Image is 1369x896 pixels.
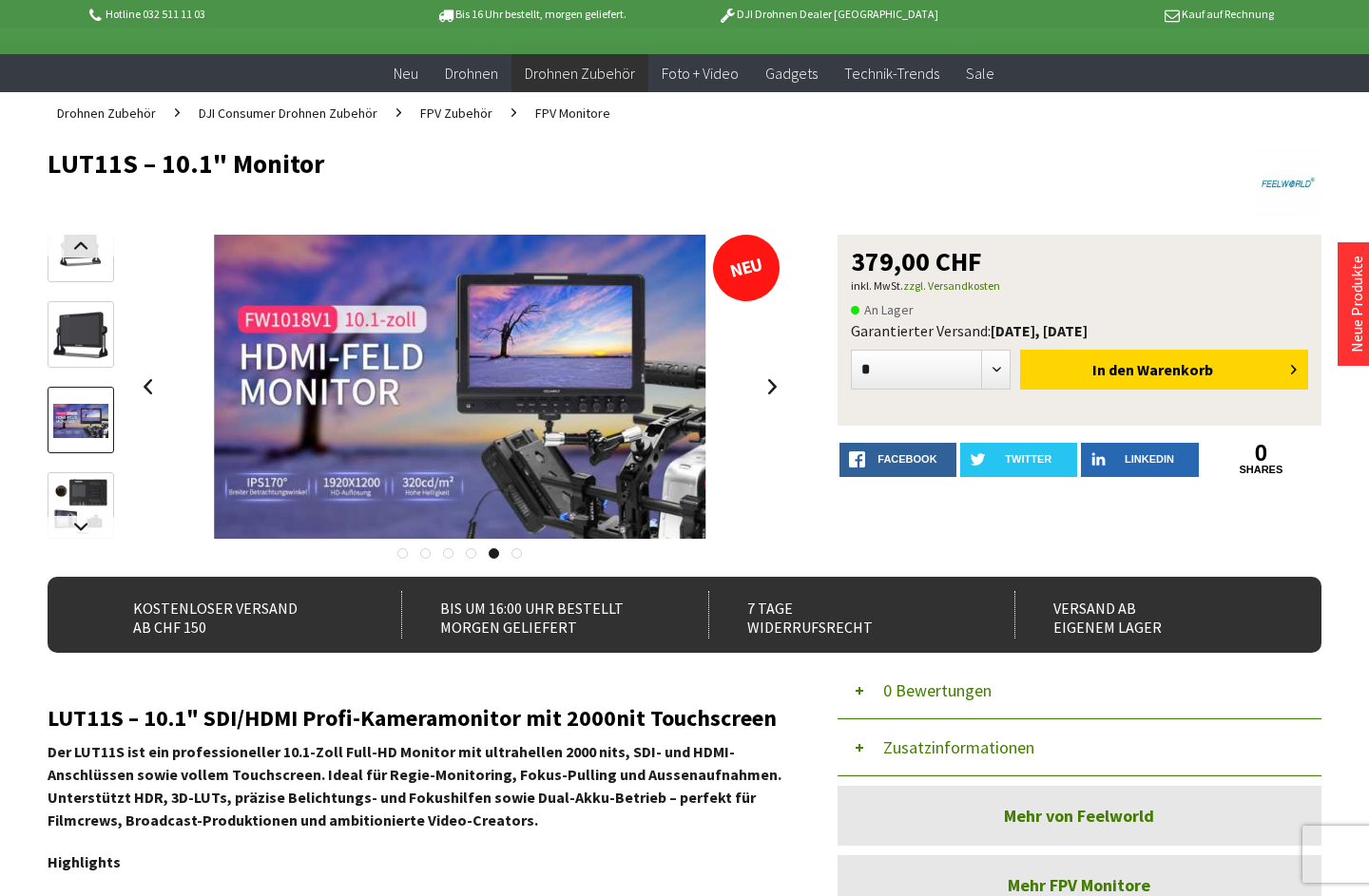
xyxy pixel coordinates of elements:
a: Mehr von Feelworld [838,786,1321,846]
button: 0 Bewertungen [838,662,1321,719]
a: facebook [839,443,956,477]
a: Sale [953,54,1008,93]
h1: LUT11S – 10.1" Monitor [48,149,1067,178]
p: Hotline 032 511 11 03 [86,3,382,26]
h2: LUT11S – 10.1" SDI/HDMI Profi-Kameramonitor mit 2000nit Touchscreen [48,706,786,731]
span: An Lager [851,298,914,321]
p: Kauf auf Rechnung [976,3,1273,26]
span: In den [1092,360,1134,379]
a: Drohnen Zubehör [48,92,165,134]
a: Drohnen [432,54,511,93]
span: Foto + Video [662,64,739,83]
a: Technik-Trends [831,54,953,93]
span: facebook [877,453,936,465]
span: Sale [966,64,994,83]
div: Versand ab eigenem Lager [1014,591,1284,639]
a: Foto + Video [648,54,752,93]
a: Neue Produkte [1347,256,1366,353]
div: 7 Tage Widerrufsrecht [708,591,978,639]
span: Drohnen Zubehör [57,105,156,122]
a: FPV Zubehör [411,92,502,134]
p: DJI Drohnen Dealer [GEOGRAPHIC_DATA] [680,3,976,26]
div: Kostenloser Versand ab CHF 150 [95,591,365,639]
span: Warenkorb [1137,360,1213,379]
button: In den Warenkorb [1020,350,1308,390]
span: FPV Monitore [535,105,610,122]
span: Drohnen Zubehör [525,64,635,83]
a: LinkedIn [1081,443,1198,477]
button: Zusatzinformationen [838,719,1321,776]
p: Bis 16 Uhr bestellt, morgen geliefert. [382,3,679,26]
span: 379,00 CHF [851,248,982,275]
a: zzgl. Versandkosten [903,278,1000,293]
span: DJI Consumer Drohnen Zubehör [199,105,377,122]
strong: Highlights [48,852,121,871]
span: Neu [394,64,418,83]
a: 0 [1203,443,1320,464]
div: Garantierter Versand: [851,321,1308,340]
span: LinkedIn [1125,453,1174,465]
p: inkl. MwSt. [851,275,1308,297]
div: Bis um 16:00 Uhr bestellt Morgen geliefert [401,591,671,639]
a: DJI Consumer Drohnen Zubehör [189,92,387,134]
span: Technik-Trends [844,64,939,83]
b: [DATE], [DATE] [991,321,1088,340]
span: twitter [1005,453,1051,465]
a: twitter [960,443,1077,477]
span: FPV Zubehör [420,105,492,122]
a: Neu [380,54,432,93]
span: Drohnen [445,64,498,83]
a: Gadgets [752,54,831,93]
a: Drohnen Zubehör [511,54,648,93]
a: FPV Monitore [526,92,620,134]
strong: Der LUT11S ist ein professioneller 10.1-Zoll Full-HD Monitor mit ultrahellen 2000 nits, SDI- und ... [48,742,781,829]
img: Feelworld [1255,149,1321,216]
span: Gadgets [765,64,818,83]
a: shares [1203,464,1320,476]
